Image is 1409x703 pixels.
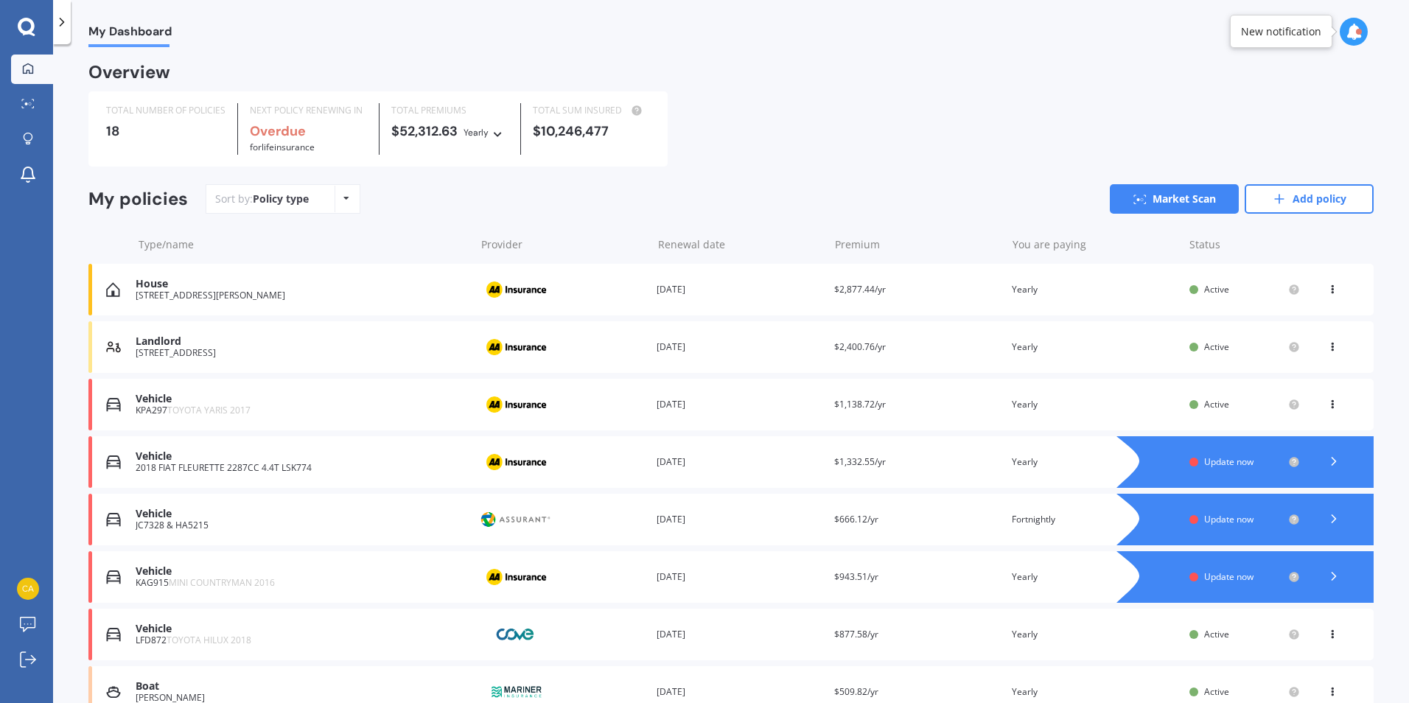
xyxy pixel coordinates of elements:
div: Sort by: [215,192,309,206]
div: JC7328 & HA5215 [136,520,467,531]
img: Vehicle [106,627,121,642]
div: LFD872 [136,635,467,646]
div: House [136,278,467,290]
div: [DATE] [657,455,822,469]
div: [PERSON_NAME] [136,693,467,703]
div: TOTAL NUMBER OF POLICIES [106,103,225,118]
span: Update now [1204,513,1254,525]
img: Landlord [106,340,121,354]
div: Premium [835,237,1000,252]
b: Overdue [250,122,306,140]
span: $1,138.72/yr [834,398,886,410]
div: Yearly [1012,627,1178,642]
div: Yearly [1012,397,1178,412]
img: Vehicle [106,455,121,469]
div: [STREET_ADDRESS] [136,348,467,358]
div: TOTAL SUM INSURED [533,103,650,118]
div: Landlord [136,335,467,348]
div: NEXT POLICY RENEWING IN [250,103,367,118]
a: Market Scan [1110,184,1239,214]
div: Yearly [1012,455,1178,469]
div: [DATE] [657,570,822,584]
span: $943.51/yr [834,570,878,583]
div: TOTAL PREMIUMS [391,103,508,118]
div: Vehicle [136,508,467,520]
img: 6eac1b3048f7f9826c90f05a60476468 [17,578,39,600]
div: [DATE] [657,282,822,297]
div: Vehicle [136,565,467,578]
span: My Dashboard [88,24,172,44]
div: 18 [106,124,225,139]
div: Yearly [1012,570,1178,584]
span: $666.12/yr [834,513,878,525]
span: $877.58/yr [834,628,878,640]
img: AA [479,448,553,476]
div: You are paying [1013,237,1178,252]
span: Active [1204,685,1229,698]
span: MINI COUNTRYMAN 2016 [169,576,275,589]
div: [DATE] [657,627,822,642]
div: 2018 FIAT FLEURETTE 2287CC 4.4T LSK774 [136,463,467,473]
div: Fortnightly [1012,512,1178,527]
span: TOYOTA HILUX 2018 [167,634,251,646]
div: Overview [88,65,170,80]
img: House [106,282,120,297]
div: Yearly [1012,340,1178,354]
div: Vehicle [136,450,467,463]
div: [DATE] [657,397,822,412]
div: KPA297 [136,405,467,416]
span: $2,877.44/yr [834,283,886,295]
div: Vehicle [136,623,467,635]
div: Yearly [1012,282,1178,297]
span: $1,332.55/yr [834,455,886,468]
span: Active [1204,628,1229,640]
span: Active [1204,340,1229,353]
div: Vehicle [136,393,467,405]
div: Boat [136,680,467,693]
span: $2,400.76/yr [834,340,886,353]
div: Renewal date [658,237,823,252]
div: Type/name [139,237,469,252]
img: Protecta [479,506,553,534]
img: Vehicle [106,512,121,527]
a: Add policy [1245,184,1374,214]
div: [STREET_ADDRESS][PERSON_NAME] [136,290,467,301]
div: My policies [88,189,188,210]
img: Cove [479,620,553,648]
div: [DATE] [657,512,822,527]
div: Policy type [253,192,309,206]
img: AA [479,391,553,419]
div: Yearly [1012,685,1178,699]
div: $52,312.63 [391,124,508,140]
span: Active [1204,398,1229,410]
div: Yearly [464,125,489,140]
div: [DATE] [657,340,822,354]
span: for Life insurance [250,141,315,153]
span: Active [1204,283,1229,295]
span: Update now [1204,455,1254,468]
span: Update now [1204,570,1254,583]
div: Status [1189,237,1300,252]
img: Vehicle [106,570,121,584]
div: $10,246,477 [533,124,650,139]
img: AA [479,333,553,361]
div: New notification [1241,24,1321,39]
div: Provider [481,237,646,252]
img: AA [479,563,553,591]
img: Vehicle [106,397,121,412]
span: TOYOTA YARIS 2017 [167,404,251,416]
img: AA [479,276,553,304]
div: [DATE] [657,685,822,699]
span: $509.82/yr [834,685,878,698]
img: Boat [106,685,121,699]
div: KAG915 [136,578,467,588]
